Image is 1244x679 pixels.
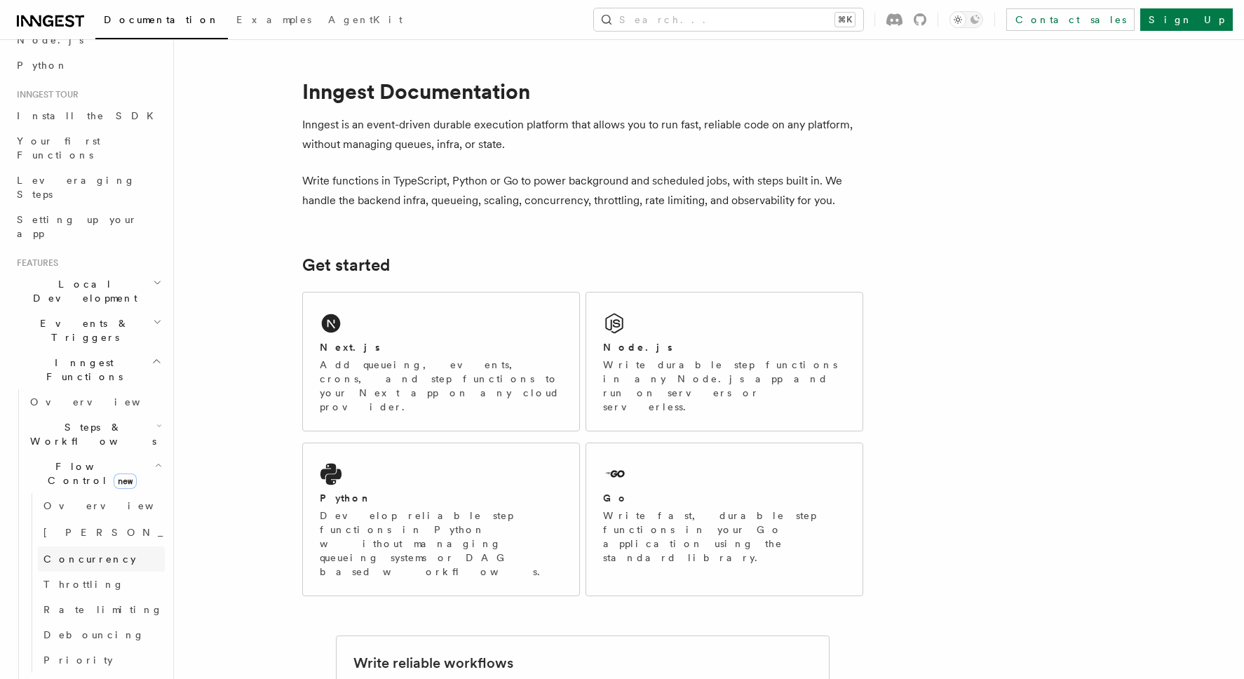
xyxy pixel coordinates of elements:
[25,415,165,454] button: Steps & Workflows
[11,277,153,305] span: Local Development
[38,647,165,673] a: Priority
[30,396,175,408] span: Overview
[11,257,58,269] span: Features
[11,103,165,128] a: Install the SDK
[302,443,580,596] a: PythonDevelop reliable step functions in Python without managing queueing systems or DAG based wo...
[25,459,154,488] span: Flow Control
[586,292,863,431] a: Node.jsWrite durable step functions in any Node.js app and run on servers or serverless.
[236,14,311,25] span: Examples
[38,572,165,597] a: Throttling
[17,60,68,71] span: Python
[328,14,403,25] span: AgentKit
[320,4,411,38] a: AgentKit
[43,654,113,666] span: Priority
[17,175,135,200] span: Leveraging Steps
[17,34,83,46] span: Node.js
[11,350,165,389] button: Inngest Functions
[11,53,165,78] a: Python
[594,8,863,31] button: Search...⌘K
[11,207,165,246] a: Setting up your app
[302,171,863,210] p: Write functions in TypeScript, Python or Go to power background and scheduled jobs, with steps bu...
[11,168,165,207] a: Leveraging Steps
[228,4,320,38] a: Examples
[43,527,249,538] span: [PERSON_NAME]
[25,389,165,415] a: Overview
[11,27,165,53] a: Node.js
[43,629,144,640] span: Debouncing
[586,443,863,596] a: GoWrite fast, durable step functions in your Go application using the standard library.
[38,493,165,518] a: Overview
[38,546,165,572] a: Concurrency
[17,135,100,161] span: Your first Functions
[104,14,219,25] span: Documentation
[603,509,846,565] p: Write fast, durable step functions in your Go application using the standard library.
[1140,8,1233,31] a: Sign Up
[25,454,165,493] button: Flow Controlnew
[302,292,580,431] a: Next.jsAdd queueing, events, crons, and step functions to your Next app on any cloud provider.
[43,500,188,511] span: Overview
[43,553,136,565] span: Concurrency
[320,491,372,505] h2: Python
[1006,8,1135,31] a: Contact sales
[603,358,846,414] p: Write durable step functions in any Node.js app and run on servers or serverless.
[17,110,162,121] span: Install the SDK
[302,115,863,154] p: Inngest is an event-driven durable execution platform that allows you to run fast, reliable code ...
[353,653,513,673] h2: Write reliable workflows
[25,493,165,673] div: Flow Controlnew
[302,79,863,104] h1: Inngest Documentation
[11,128,165,168] a: Your first Functions
[949,11,983,28] button: Toggle dark mode
[38,518,165,546] a: [PERSON_NAME]
[320,340,380,354] h2: Next.js
[43,604,163,615] span: Rate limiting
[11,89,79,100] span: Inngest tour
[603,491,628,505] h2: Go
[17,214,137,239] span: Setting up your app
[11,311,165,350] button: Events & Triggers
[95,4,228,39] a: Documentation
[302,255,390,275] a: Get started
[320,358,562,414] p: Add queueing, events, crons, and step functions to your Next app on any cloud provider.
[38,622,165,647] a: Debouncing
[25,420,156,448] span: Steps & Workflows
[320,509,562,579] p: Develop reliable step functions in Python without managing queueing systems or DAG based workflows.
[835,13,855,27] kbd: ⌘K
[43,579,124,590] span: Throttling
[114,473,137,489] span: new
[11,271,165,311] button: Local Development
[11,356,151,384] span: Inngest Functions
[38,597,165,622] a: Rate limiting
[11,316,153,344] span: Events & Triggers
[603,340,672,354] h2: Node.js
